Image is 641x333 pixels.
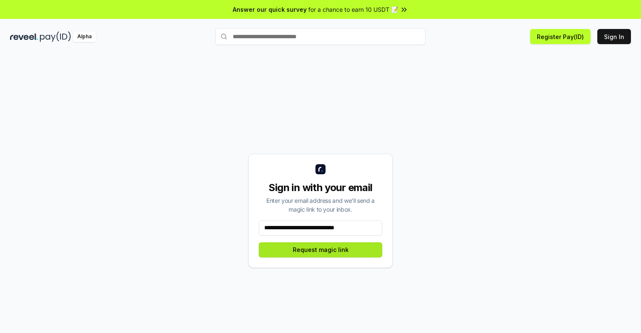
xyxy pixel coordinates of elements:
img: reveel_dark [10,31,38,42]
div: Alpha [73,31,96,42]
button: Request magic link [259,242,382,257]
button: Register Pay(ID) [530,29,591,44]
div: Sign in with your email [259,181,382,194]
img: pay_id [40,31,71,42]
span: Answer our quick survey [233,5,307,14]
div: Enter your email address and we’ll send a magic link to your inbox. [259,196,382,214]
img: logo_small [315,164,326,174]
span: for a chance to earn 10 USDT 📝 [308,5,398,14]
button: Sign In [597,29,631,44]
